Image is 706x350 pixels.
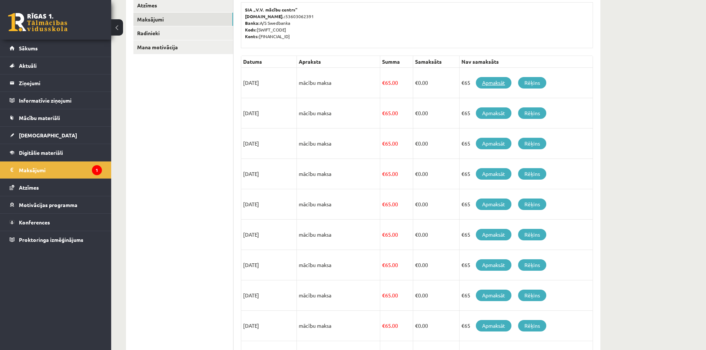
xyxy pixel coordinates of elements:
a: Sākums [10,40,102,57]
td: 65.00 [380,129,413,159]
a: Rēķins [518,259,546,271]
td: €65 [459,129,593,159]
a: Rēķins [518,290,546,301]
td: mācību maksa [297,68,380,98]
span: € [382,322,385,329]
td: €65 [459,189,593,220]
a: Ziņojumi [10,74,102,91]
th: Datums [241,56,297,68]
a: Rēķins [518,168,546,180]
td: [DATE] [241,129,297,159]
td: mācību maksa [297,189,380,220]
a: Rīgas 1. Tālmācības vidusskola [8,13,67,31]
span: Sākums [19,45,38,51]
td: [DATE] [241,68,297,98]
a: Mana motivācija [133,40,233,54]
legend: Ziņojumi [19,74,102,91]
span: € [382,79,385,86]
span: € [415,322,418,329]
span: € [415,292,418,299]
span: € [415,110,418,116]
a: Rēķins [518,138,546,149]
p: 53603062391 A/S Swedbanka [SWIFT_CODE] [FINANCIAL_ID] [245,6,589,40]
td: 0.00 [413,129,459,159]
b: Konts: [245,33,259,39]
a: Rēķins [518,199,546,210]
th: Samaksāts [413,56,459,68]
td: mācību maksa [297,250,380,280]
span: € [415,79,418,86]
td: mācību maksa [297,159,380,189]
a: Proktoringa izmēģinājums [10,231,102,248]
td: €65 [459,98,593,129]
span: € [415,170,418,177]
b: [DOMAIN_NAME].: [245,13,285,19]
span: € [382,201,385,207]
td: 65.00 [380,311,413,341]
b: SIA „V.V. mācību centrs” [245,7,298,13]
span: Atzīmes [19,184,39,191]
td: €65 [459,311,593,341]
a: [DEMOGRAPHIC_DATA] [10,127,102,144]
th: Apraksts [297,56,380,68]
span: Proktoringa izmēģinājums [19,236,83,243]
span: Motivācijas programma [19,201,77,208]
span: € [382,231,385,238]
span: Digitālie materiāli [19,149,63,156]
span: € [415,261,418,268]
span: € [382,292,385,299]
td: [DATE] [241,220,297,250]
legend: Maksājumi [19,161,102,179]
td: mācību maksa [297,311,380,341]
td: 0.00 [413,68,459,98]
td: [DATE] [241,280,297,311]
td: €65 [459,159,593,189]
a: Motivācijas programma [10,196,102,213]
span: € [415,140,418,147]
a: Apmaksāt [476,107,511,119]
td: €65 [459,68,593,98]
td: mācību maksa [297,129,380,159]
legend: Informatīvie ziņojumi [19,92,102,109]
td: 65.00 [380,98,413,129]
span: € [382,261,385,268]
a: Apmaksāt [476,138,511,149]
td: 65.00 [380,250,413,280]
a: Apmaksāt [476,168,511,180]
td: mācību maksa [297,280,380,311]
a: Radinieki [133,26,233,40]
td: 65.00 [380,189,413,220]
a: Apmaksāt [476,290,511,301]
a: Aktuāli [10,57,102,74]
td: 0.00 [413,220,459,250]
span: Aktuāli [19,62,37,69]
span: € [382,170,385,177]
td: 65.00 [380,159,413,189]
td: 0.00 [413,159,459,189]
a: Maksājumi [133,13,233,26]
b: Kods: [245,27,257,33]
td: €65 [459,250,593,280]
a: Rēķins [518,107,546,119]
a: Digitālie materiāli [10,144,102,161]
td: 0.00 [413,189,459,220]
a: Apmaksāt [476,77,511,89]
td: [DATE] [241,189,297,220]
td: [DATE] [241,311,297,341]
span: € [415,231,418,238]
td: 0.00 [413,250,459,280]
span: [DEMOGRAPHIC_DATA] [19,132,77,139]
i: 1 [92,165,102,175]
td: [DATE] [241,250,297,280]
td: [DATE] [241,98,297,129]
td: mācību maksa [297,220,380,250]
a: Konferences [10,214,102,231]
th: Nav samaksāts [459,56,593,68]
a: Maksājumi1 [10,161,102,179]
th: Summa [380,56,413,68]
a: Atzīmes [10,179,102,196]
span: € [415,201,418,207]
a: Apmaksāt [476,229,511,240]
span: € [382,140,385,147]
td: mācību maksa [297,98,380,129]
